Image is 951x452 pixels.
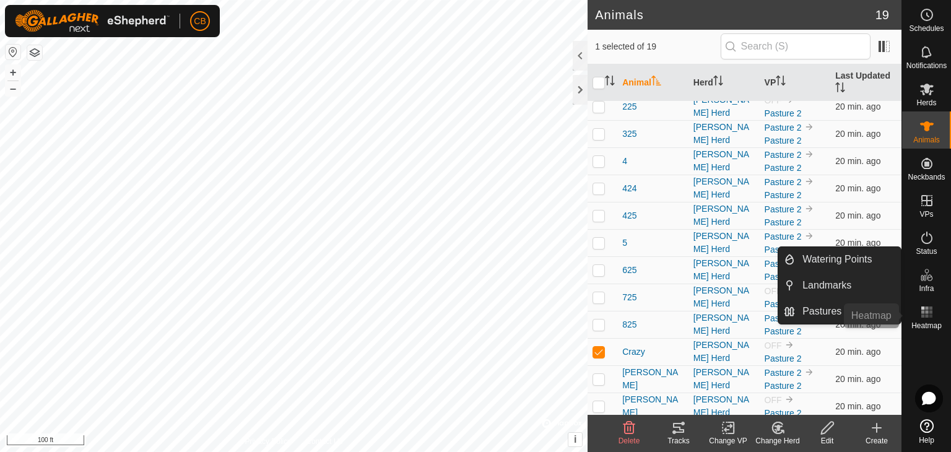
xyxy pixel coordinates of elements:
[622,128,636,141] span: 325
[574,434,576,445] span: i
[765,245,802,254] a: Pasture 2
[622,366,684,392] span: [PERSON_NAME]
[765,108,802,118] a: Pasture 2
[830,64,901,102] th: Last Updated
[693,230,755,256] div: [PERSON_NAME] Herd
[778,247,901,272] li: Watering Points
[795,273,901,298] a: Landmarks
[622,155,627,168] span: 4
[804,231,814,241] img: to
[916,248,937,255] span: Status
[622,393,684,419] span: [PERSON_NAME]
[595,7,875,22] h2: Animals
[835,129,880,139] span: Aug 25, 2025, 10:30 PM
[753,435,802,446] div: Change Herd
[795,299,901,324] a: Pastures
[622,100,636,113] span: 225
[765,313,802,323] a: Pasture 2
[765,136,802,146] a: Pasture 2
[765,395,782,405] span: OFF
[693,202,755,228] div: [PERSON_NAME] Herd
[6,45,20,59] button: Reset Map
[622,318,636,331] span: 825
[693,93,755,120] div: [PERSON_NAME] Herd
[6,65,20,80] button: +
[911,322,942,329] span: Heatmap
[622,209,636,222] span: 425
[835,211,880,220] span: Aug 25, 2025, 10:30 PM
[765,204,802,214] a: Pasture 2
[688,64,760,102] th: Herd
[916,99,936,106] span: Herds
[765,381,802,391] a: Pasture 2
[693,393,755,419] div: [PERSON_NAME] Herd
[765,341,782,350] span: OFF
[835,156,880,166] span: Aug 25, 2025, 10:30 PM
[654,435,703,446] div: Tracks
[802,304,841,319] span: Pastures
[906,62,947,69] span: Notifications
[619,437,640,445] span: Delete
[778,299,901,324] li: Pastures
[306,436,342,447] a: Contact Us
[765,177,802,187] a: Pasture 2
[795,247,901,272] a: Watering Points
[595,40,720,53] span: 1 selected of 19
[804,367,814,377] img: to
[713,77,723,87] p-sorticon: Activate to sort
[721,33,871,59] input: Search (S)
[852,435,901,446] div: Create
[902,414,951,449] a: Help
[835,401,880,411] span: Aug 25, 2025, 10:30 PM
[622,346,645,359] span: Crazy
[909,25,944,32] span: Schedules
[802,435,852,446] div: Edit
[765,163,802,173] a: Pasture 2
[802,278,851,293] span: Landmarks
[622,237,627,250] span: 5
[835,319,880,329] span: Aug 25, 2025, 10:30 PM
[804,149,814,159] img: to
[651,77,661,87] p-sorticon: Activate to sort
[622,264,636,277] span: 625
[913,136,940,144] span: Animals
[194,15,206,28] span: CB
[765,232,802,241] a: Pasture 2
[605,77,615,87] p-sorticon: Activate to sort
[835,238,880,248] span: Aug 25, 2025, 10:30 PM
[765,326,802,336] a: Pasture 2
[693,311,755,337] div: [PERSON_NAME] Herd
[784,394,794,404] img: to
[693,366,755,392] div: [PERSON_NAME] Herd
[6,81,20,96] button: –
[693,121,755,147] div: [PERSON_NAME] Herd
[622,182,636,195] span: 424
[919,211,933,218] span: VPs
[693,148,755,174] div: [PERSON_NAME] Herd
[27,45,42,60] button: Map Layers
[835,183,880,193] span: Aug 25, 2025, 10:30 PM
[908,173,945,181] span: Neckbands
[875,6,889,24] span: 19
[617,64,688,102] th: Animal
[693,257,755,283] div: [PERSON_NAME] Herd
[804,122,814,132] img: to
[622,291,636,304] span: 725
[703,435,753,446] div: Change VP
[765,150,802,160] a: Pasture 2
[765,272,802,282] a: Pasture 2
[778,273,901,298] li: Landmarks
[568,433,582,446] button: i
[919,437,934,444] span: Help
[765,408,802,418] a: Pasture 2
[765,95,782,105] span: OFF
[919,285,934,292] span: Infra
[835,84,845,94] p-sorticon: Activate to sort
[804,204,814,214] img: to
[693,339,755,365] div: [PERSON_NAME] Herd
[765,217,802,227] a: Pasture 2
[835,347,880,357] span: Aug 25, 2025, 10:30 PM
[835,374,880,384] span: Aug 25, 2025, 10:30 PM
[835,102,880,111] span: Aug 25, 2025, 10:30 PM
[765,368,802,378] a: Pasture 2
